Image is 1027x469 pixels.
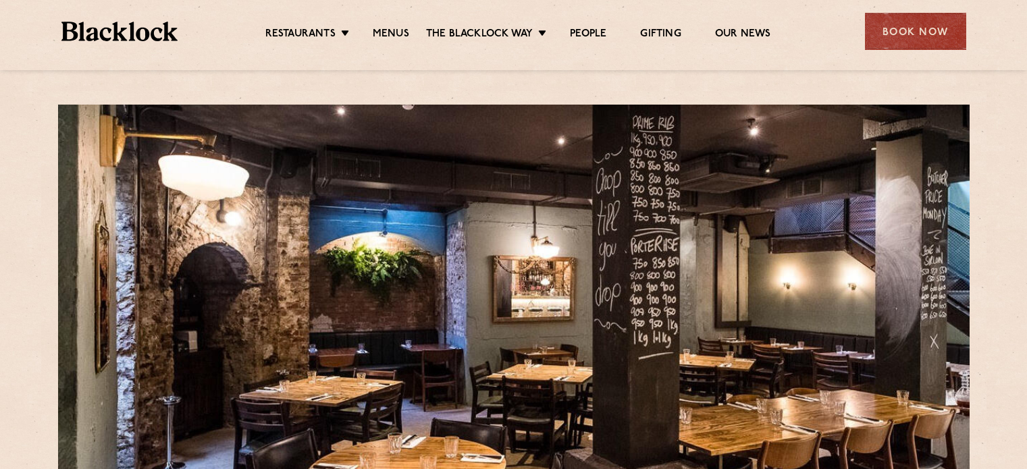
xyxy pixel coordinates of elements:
a: Restaurants [265,28,336,43]
a: Menus [373,28,409,43]
img: BL_Textured_Logo-footer-cropped.svg [61,22,178,41]
a: Our News [715,28,771,43]
div: Book Now [865,13,966,50]
a: The Blacklock Way [426,28,533,43]
a: People [570,28,606,43]
a: Gifting [640,28,681,43]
